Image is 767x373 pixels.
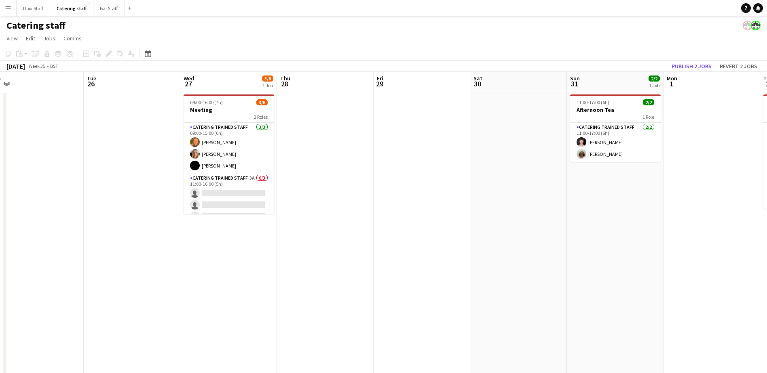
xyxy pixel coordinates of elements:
[6,62,25,70] div: [DATE]
[23,33,38,44] a: Edit
[63,35,82,42] span: Comms
[668,61,715,71] button: Publish 2 jobs
[93,0,125,16] button: Bar Staff
[50,0,93,16] button: Catering staff
[43,35,55,42] span: Jobs
[17,0,50,16] button: Door Staff
[751,21,761,30] app-user-avatar: Beach Ballroom
[50,63,58,69] div: BST
[60,33,85,44] a: Comms
[6,35,18,42] span: View
[6,19,66,31] h1: Catering staff
[26,35,35,42] span: Edit
[40,33,59,44] a: Jobs
[716,61,761,71] button: Revert 2 jobs
[743,21,752,30] app-user-avatar: Beach Ballroom
[3,33,21,44] a: View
